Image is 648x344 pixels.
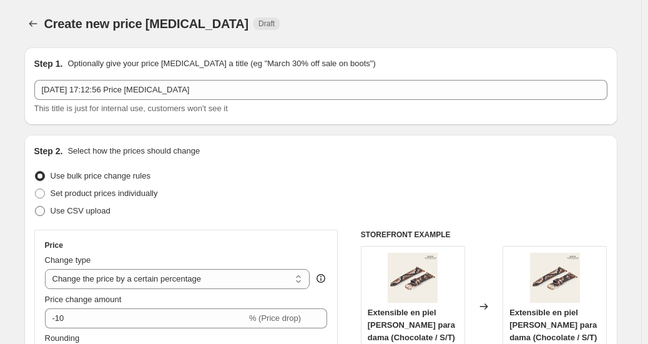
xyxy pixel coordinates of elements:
h2: Step 2. [34,145,63,157]
img: XDM06PI_CHOCO-piton-extensible-00_80x.jpg [530,253,580,303]
input: -15 [45,308,247,328]
span: Use CSV upload [51,206,110,215]
img: XDM06PI_CHOCO-piton-extensible-00_80x.jpg [388,253,438,303]
span: Extensible en piel [PERSON_NAME] para dama (Chocolate / S/T) [368,308,455,342]
span: % (Price drop) [249,313,301,323]
h2: Step 1. [34,57,63,70]
span: Price change amount [45,295,122,304]
span: Extensible en piel [PERSON_NAME] para dama (Chocolate / S/T) [509,308,597,342]
div: help [315,272,327,285]
span: This title is just for internal use, customers won't see it [34,104,228,113]
span: Use bulk price change rules [51,171,150,180]
h6: STOREFRONT EXAMPLE [361,230,607,240]
input: 30% off holiday sale [34,80,607,100]
p: Select how the prices should change [67,145,200,157]
span: Create new price [MEDICAL_DATA] [44,17,249,31]
span: Rounding [45,333,80,343]
button: Price change jobs [24,15,42,32]
p: Optionally give your price [MEDICAL_DATA] a title (eg "March 30% off sale on boots") [67,57,375,70]
span: Draft [258,19,275,29]
h3: Price [45,240,63,250]
span: Change type [45,255,91,265]
span: Set product prices individually [51,189,158,198]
